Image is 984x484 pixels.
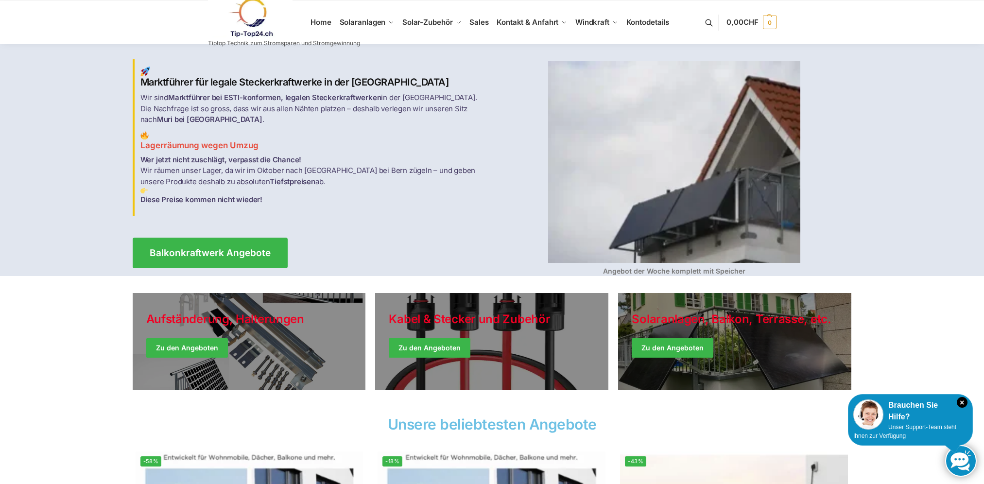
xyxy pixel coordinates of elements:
[375,293,608,390] a: Holiday Style
[626,17,670,27] span: Kontodetails
[270,177,315,186] strong: Tiefstpreisen
[763,16,777,29] span: 0
[140,67,150,76] img: Home 1
[133,417,852,432] h2: Unsere beliebtesten Angebote
[140,131,149,139] img: Home 2
[853,424,956,439] span: Unser Support-Team steht Ihnen zur Verfügung
[603,267,745,275] strong: Angebot der Woche komplett mit Speicher
[140,195,262,204] strong: Diese Preise kommen nicht wieder!
[853,399,967,423] div: Brauchen Sie Hilfe?
[335,0,398,44] a: Solaranlagen
[466,0,493,44] a: Sales
[575,17,609,27] span: Windkraft
[497,17,558,27] span: Kontakt & Anfahrt
[571,0,622,44] a: Windkraft
[622,0,673,44] a: Kontodetails
[853,399,883,430] img: Customer service
[726,8,776,37] a: 0,00CHF 0
[150,248,271,258] span: Balkonkraftwerk Angebote
[140,67,486,88] h2: Marktführer für legale Steckerkraftwerke in der [GEOGRAPHIC_DATA]
[618,293,851,390] a: Winter Jackets
[140,187,148,194] img: Home 3
[957,397,967,408] i: Schließen
[133,238,288,268] a: Balkonkraftwerk Angebote
[743,17,759,27] span: CHF
[402,17,453,27] span: Solar-Zubehör
[157,115,262,124] strong: Muri bei [GEOGRAPHIC_DATA]
[726,17,758,27] span: 0,00
[398,0,466,44] a: Solar-Zubehör
[140,92,486,125] p: Wir sind in der [GEOGRAPHIC_DATA]. Die Nachfrage ist so gross, dass wir aus allen Nähten platzen ...
[340,17,386,27] span: Solaranlagen
[168,93,381,102] strong: Marktführer bei ESTI-konformen, legalen Steckerkraftwerken
[133,293,366,390] a: Holiday Style
[548,61,800,263] img: Home 4
[208,40,360,46] p: Tiptop Technik zum Stromsparen und Stromgewinnung
[140,155,486,206] p: Wir räumen unser Lager, da wir im Oktober nach [GEOGRAPHIC_DATA] bei Bern zügeln – und geben unse...
[493,0,571,44] a: Kontakt & Anfahrt
[140,131,486,152] h3: Lagerräumung wegen Umzug
[469,17,489,27] span: Sales
[140,155,302,164] strong: Wer jetzt nicht zuschlägt, verpasst die Chance!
